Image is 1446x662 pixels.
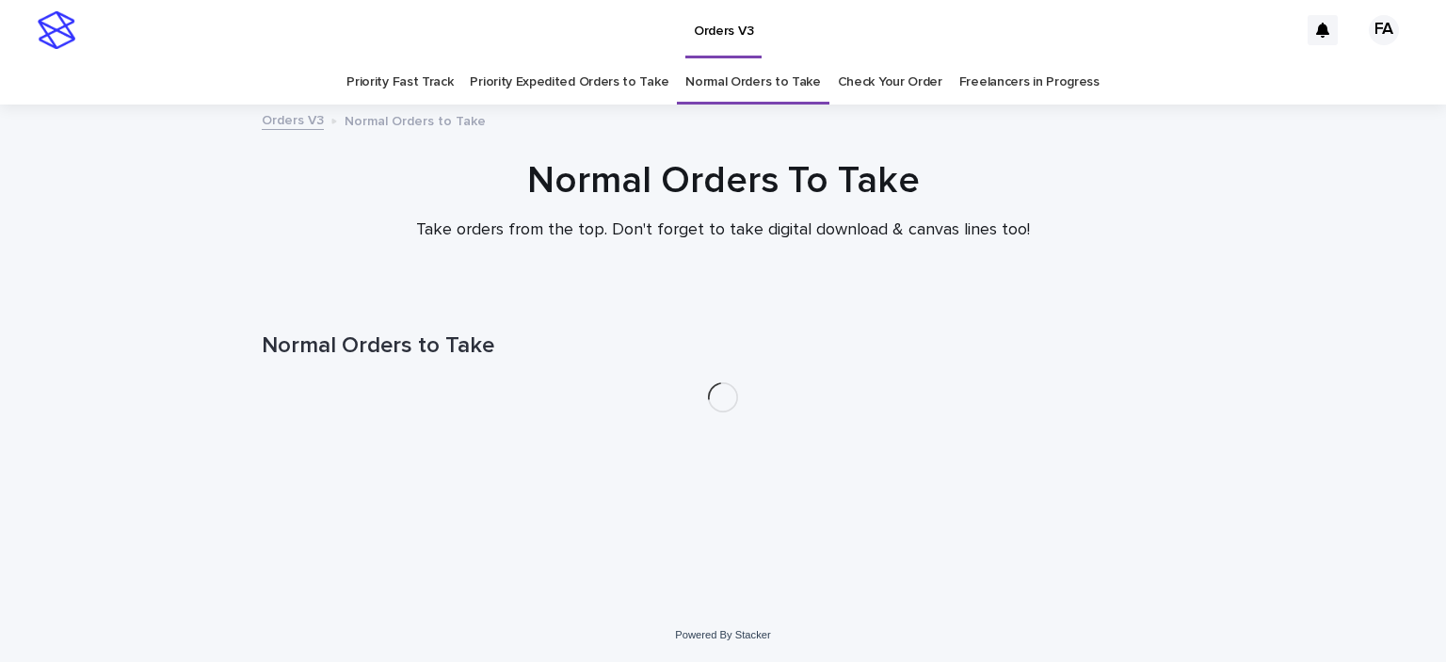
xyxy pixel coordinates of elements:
[346,60,453,105] a: Priority Fast Track
[345,109,486,130] p: Normal Orders to Take
[675,629,770,640] a: Powered By Stacker
[1369,15,1399,45] div: FA
[959,60,1100,105] a: Freelancers in Progress
[685,60,821,105] a: Normal Orders to Take
[838,60,942,105] a: Check Your Order
[346,220,1100,241] p: Take orders from the top. Don't forget to take digital download & canvas lines too!
[470,60,668,105] a: Priority Expedited Orders to Take
[262,332,1184,360] h1: Normal Orders to Take
[262,158,1184,203] h1: Normal Orders To Take
[262,108,324,130] a: Orders V3
[38,11,75,49] img: stacker-logo-s-only.png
